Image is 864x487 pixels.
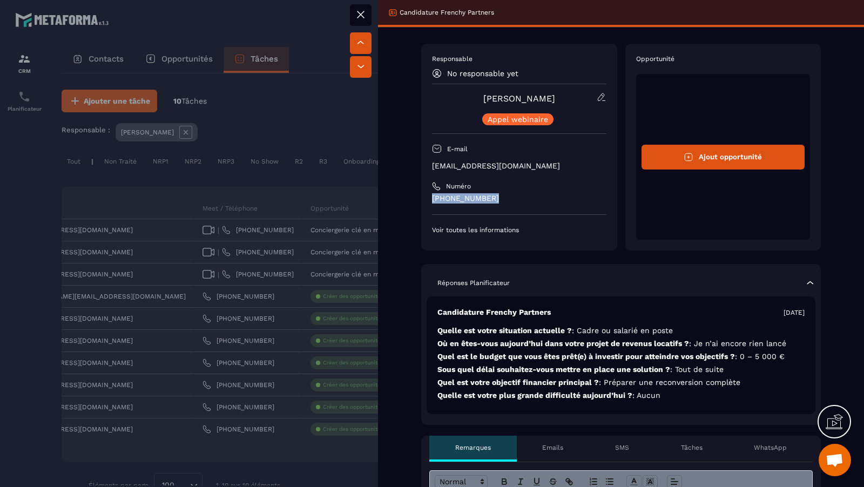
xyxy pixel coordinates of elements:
[400,8,494,17] p: Candidature Frenchy Partners
[437,351,805,362] p: Quel est le budget que vous êtes prêt(e) à investir pour atteindre vos objectifs ?
[483,93,555,104] a: [PERSON_NAME]
[437,339,805,349] p: Où en êtes-vous aujourd’hui dans votre projet de revenus locatifs ?
[819,444,851,476] div: Ouvrir le chat
[447,145,468,153] p: E-mail
[455,443,491,452] p: Remarques
[599,378,740,387] span: : Préparer une reconversion complète
[432,193,606,204] p: [PHONE_NUMBER]
[437,364,805,375] p: Sous quel délai souhaitez-vous mettre en place une solution ?
[437,307,551,317] p: Candidature Frenchy Partners
[642,145,805,170] button: Ajout opportunité
[735,352,785,361] span: : 0 – 5 000 €
[615,443,629,452] p: SMS
[437,390,805,401] p: Quelle est votre plus grande difficulté aujourd’hui ?
[689,339,786,348] span: : Je n’ai encore rien lancé
[432,161,606,171] p: [EMAIL_ADDRESS][DOMAIN_NAME]
[670,365,724,374] span: : Tout de suite
[572,326,673,335] span: : Cadre ou salarié en poste
[488,116,548,123] p: Appel webinaire
[681,443,703,452] p: Tâches
[542,443,563,452] p: Emails
[432,226,606,234] p: Voir toutes les informations
[632,391,660,400] span: : Aucun
[437,326,805,336] p: Quelle est votre situation actuelle ?
[446,182,471,191] p: Numéro
[754,443,787,452] p: WhatsApp
[784,308,805,317] p: [DATE]
[437,279,510,287] p: Réponses Planificateur
[432,55,606,63] p: Responsable
[437,377,805,388] p: Quel est votre objectif financier principal ?
[447,69,518,78] p: No responsable yet
[636,55,811,63] p: Opportunité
